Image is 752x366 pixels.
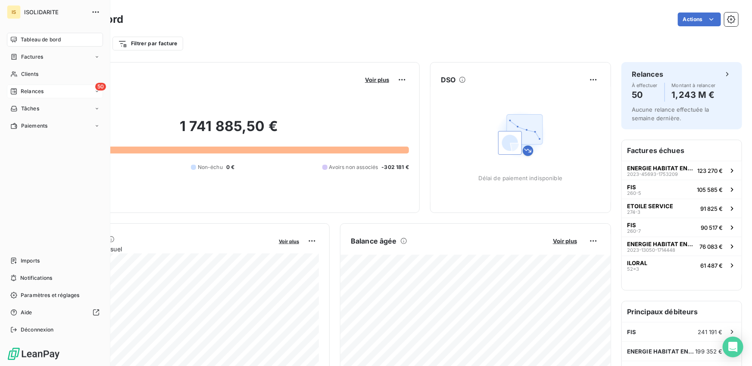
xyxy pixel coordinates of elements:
[627,328,636,335] span: FIS
[24,9,86,16] span: ISOLIDARITE
[112,37,183,50] button: Filtrer par facture
[226,163,234,171] span: 0 €
[632,83,658,88] span: À effectuer
[622,199,742,218] button: ETOILE SERVICE274-391 825 €
[49,118,409,144] h2: 1 741 885,50 €
[627,266,639,272] span: 52=3
[672,88,716,102] h4: 1,243 M €
[21,326,54,334] span: Déconnexion
[7,102,103,116] a: Tâches
[7,306,103,319] a: Aide
[7,50,103,64] a: Factures
[627,247,675,253] span: 2023-13050-1714448
[95,83,106,91] span: 50
[279,238,299,244] span: Voir plus
[7,33,103,47] a: Tableau de bord
[351,236,397,246] h6: Balance âgée
[622,218,742,237] button: FIS260-790 517 €
[329,163,378,171] span: Avoirs non associés
[627,348,696,355] span: ENERGIE HABITAT ENVIRONNEMENT
[622,256,742,275] button: ILORAL52=361 487 €
[700,205,723,212] span: 91 825 €
[627,260,647,266] span: ILORAL
[7,347,60,361] img: Logo LeanPay
[627,191,641,196] span: 260-5
[7,254,103,268] a: Imports
[21,105,39,113] span: Tâches
[20,274,52,282] span: Notifications
[21,88,44,95] span: Relances
[21,291,79,299] span: Paramètres et réglages
[7,67,103,81] a: Clients
[627,222,636,228] span: FIS
[550,237,580,245] button: Voir plus
[698,328,723,335] span: 241 191 €
[276,237,302,245] button: Voir plus
[7,84,103,98] a: 50Relances
[7,119,103,133] a: Paiements
[632,88,658,102] h4: 50
[493,107,548,163] img: Empty state
[627,203,673,210] span: ETOILE SERVICE
[627,210,640,215] span: 274-3
[627,165,694,172] span: ENERGIE HABITAT ENVIRONNEMENT
[632,69,663,79] h6: Relances
[701,224,723,231] span: 90 517 €
[627,184,636,191] span: FIS
[7,288,103,302] a: Paramètres et réglages
[622,161,742,180] button: ENERGIE HABITAT ENVIRONNEMENT2023-45693-1753209123 270 €
[700,262,723,269] span: 61 487 €
[622,301,742,322] h6: Principaux débiteurs
[627,228,641,234] span: 260-7
[362,76,392,84] button: Voir plus
[7,5,21,19] div: IS
[697,186,723,193] span: 105 585 €
[632,106,709,122] span: Aucune relance effectuée la semaine dernière.
[622,140,742,161] h6: Factures échues
[21,122,47,130] span: Paiements
[441,75,456,85] h6: DSO
[21,70,38,78] span: Clients
[198,163,223,171] span: Non-échu
[365,76,389,83] span: Voir plus
[697,167,723,174] span: 123 270 €
[21,309,32,316] span: Aide
[699,243,723,250] span: 76 083 €
[672,83,716,88] span: Montant à relancer
[627,172,678,177] span: 2023-45693-1753209
[553,238,577,244] span: Voir plus
[627,241,696,247] span: ENERGIE HABITAT ENVIRONNEMENT
[382,163,409,171] span: -302 181 €
[723,337,743,357] div: Open Intercom Messenger
[696,348,723,355] span: 199 352 €
[21,36,61,44] span: Tableau de bord
[49,244,273,253] span: Chiffre d'affaires mensuel
[479,175,563,181] span: Délai de paiement indisponible
[21,53,43,61] span: Factures
[622,237,742,256] button: ENERGIE HABITAT ENVIRONNEMENT2023-13050-171444876 083 €
[21,257,40,265] span: Imports
[622,180,742,199] button: FIS260-5105 585 €
[678,13,721,26] button: Actions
